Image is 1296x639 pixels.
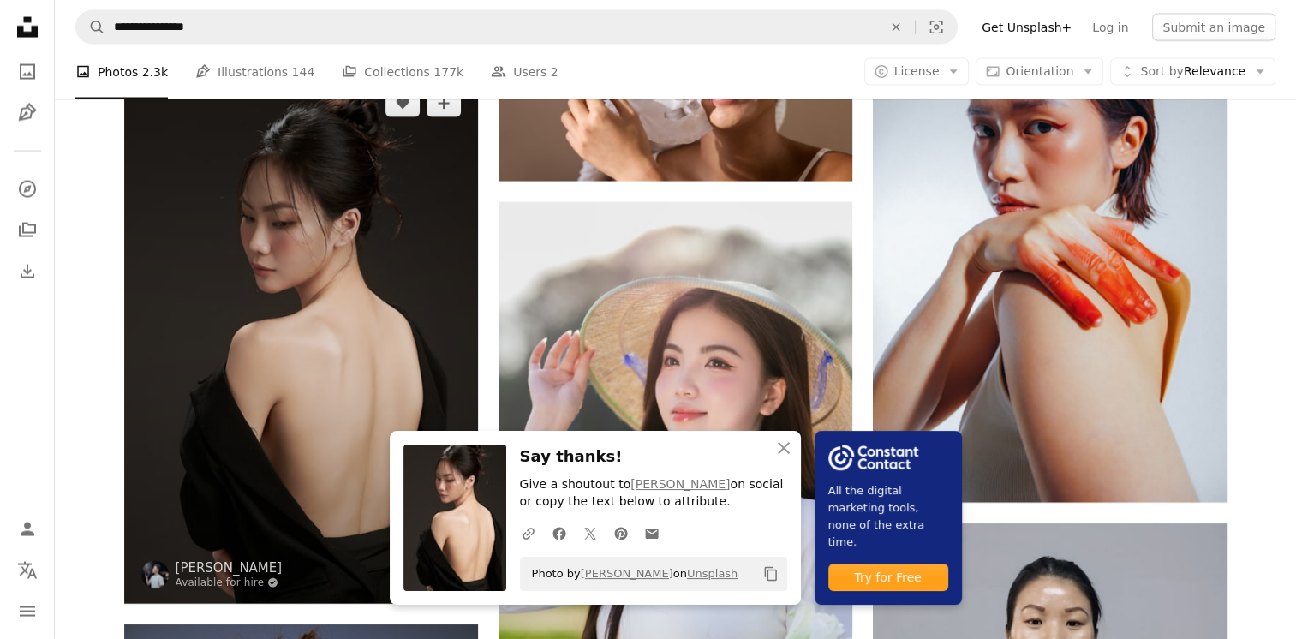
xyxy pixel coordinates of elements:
[687,567,738,580] a: Unsplash
[877,11,915,44] button: Clear
[894,64,940,78] span: License
[1110,58,1275,86] button: Sort byRelevance
[575,516,606,550] a: Share on Twitter
[1140,64,1183,78] span: Sort by
[828,445,918,470] img: file-1754318165549-24bf788d5b37
[864,58,970,86] button: License
[124,330,478,345] a: A woman in a black dress posing for a picture
[523,560,738,588] span: Photo by on
[292,63,315,81] span: 144
[427,90,461,117] button: Add to Collection
[630,477,730,491] a: [PERSON_NAME]
[873,229,1227,244] a: a woman with carrots painted on her arm
[581,567,673,580] a: [PERSON_NAME]
[10,594,45,629] button: Menu
[76,11,105,44] button: Search Unsplash
[10,172,45,206] a: Explore
[756,559,785,588] button: Copy to clipboard
[10,512,45,546] a: Log in / Sign up
[75,10,958,45] form: Find visuals sitewide
[828,482,948,551] span: All the digital marketing tools, none of the extra time.
[544,516,575,550] a: Share on Facebook
[10,213,45,248] a: Collections
[916,11,957,44] button: Visual search
[1152,14,1275,41] button: Submit an image
[606,516,636,550] a: Share on Pinterest
[10,10,45,48] a: Home — Unsplash
[141,561,169,588] img: Go to Hoai Thanh's profile
[195,45,314,99] a: Illustrations 144
[828,564,948,591] div: Try for Free
[815,431,962,605] a: All the digital marketing tools, none of the extra time.Try for Free
[10,96,45,130] a: Illustrations
[342,45,463,99] a: Collections 177k
[433,63,463,81] span: 177k
[520,445,787,469] h3: Say thanks!
[385,90,420,117] button: Like
[10,553,45,588] button: Language
[971,14,1082,41] a: Get Unsplash+
[976,58,1103,86] button: Orientation
[520,476,787,511] p: Give a shoutout to on social or copy the text below to attribute.
[491,45,558,99] a: Users 2
[1140,63,1245,81] span: Relevance
[124,73,478,604] img: A woman in a black dress posing for a picture
[1006,64,1073,78] span: Orientation
[176,576,283,590] a: Available for hire
[10,254,45,289] a: Download History
[10,55,45,89] a: Photos
[551,63,558,81] span: 2
[176,559,283,576] a: [PERSON_NAME]
[1082,14,1138,41] a: Log in
[636,516,667,550] a: Share over email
